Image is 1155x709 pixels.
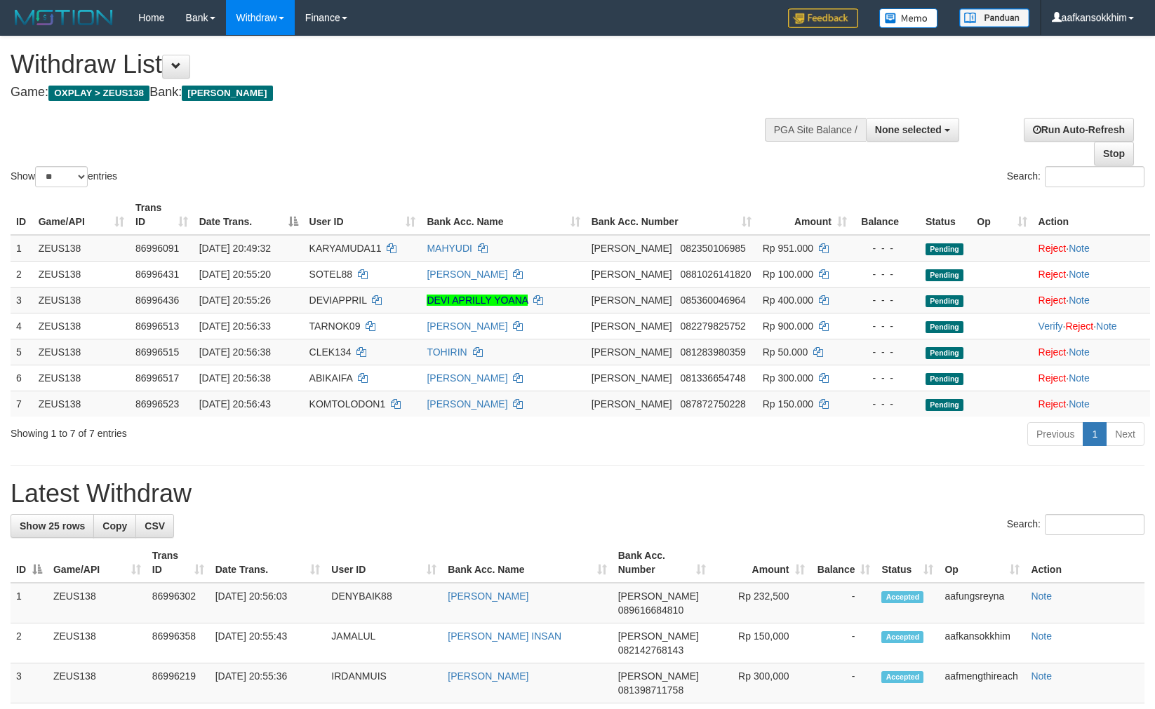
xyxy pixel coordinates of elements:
[199,243,271,254] span: [DATE] 20:49:32
[858,345,914,359] div: - - -
[810,623,876,663] td: -
[1069,269,1090,280] a: Note
[959,8,1029,27] img: panduan.png
[858,267,914,281] div: - - -
[926,295,963,307] span: Pending
[427,320,507,332] a: [PERSON_NAME]
[448,590,528,602] a: [PERSON_NAME]
[1069,243,1090,254] a: Note
[48,86,149,101] span: OXPLAY > ZEUS138
[11,480,1144,508] h1: Latest Withdraw
[763,295,813,306] span: Rp 400.000
[763,346,808,358] span: Rp 50.000
[11,7,117,28] img: MOTION_logo.png
[920,195,971,235] th: Status
[853,195,920,235] th: Balance
[309,295,367,306] span: DEVIAPPRIL
[618,605,683,616] span: Copy 089616684810 to clipboard
[810,663,876,703] td: -
[309,346,352,358] span: CLEK134
[680,269,751,280] span: Copy 0881026141820 to clipboard
[680,295,745,306] span: Copy 085360046964 to clipboard
[1031,630,1052,642] a: Note
[1106,422,1144,446] a: Next
[194,195,304,235] th: Date Trans.: activate to sort column descending
[304,195,422,235] th: User ID: activate to sort column ascending
[135,243,179,254] span: 86996091
[326,663,442,703] td: IRDANMUIS
[1033,313,1150,339] td: · ·
[763,372,813,384] span: Rp 300.000
[11,623,48,663] td: 2
[1039,346,1067,358] a: Reject
[810,543,876,583] th: Balance: activate to sort column ascending
[592,346,672,358] span: [PERSON_NAME]
[1069,346,1090,358] a: Note
[680,320,745,332] span: Copy 082279825752 to clipboard
[1033,391,1150,417] td: ·
[618,684,683,696] span: Copy 081398711758 to clipboard
[135,398,179,410] span: 86996523
[210,663,326,703] td: [DATE] 20:55:36
[939,583,1025,623] td: aafungsreyna
[147,623,210,663] td: 86996358
[858,241,914,255] div: - - -
[309,243,382,254] span: KARYAMUDA11
[199,346,271,358] span: [DATE] 20:56:38
[926,399,963,411] span: Pending
[712,623,810,663] td: Rp 150,000
[939,663,1025,703] td: aafmengthireach
[926,321,963,333] span: Pending
[810,583,876,623] td: -
[309,372,352,384] span: ABIKAIFA
[20,520,85,532] span: Show 25 rows
[421,195,585,235] th: Bank Acc. Name: activate to sort column ascending
[1096,320,1117,332] a: Note
[130,195,194,235] th: Trans ID: activate to sort column ascending
[879,8,938,28] img: Button%20Memo.svg
[11,514,94,538] a: Show 25 rows
[926,243,963,255] span: Pending
[326,583,442,623] td: DENYBAIK88
[48,623,147,663] td: ZEUS138
[33,261,130,287] td: ZEUS138
[11,166,117,187] label: Show entries
[971,195,1032,235] th: Op: activate to sort column ascending
[788,8,858,28] img: Feedback.jpg
[618,644,683,656] span: Copy 082142768143 to clipboard
[1007,514,1144,535] label: Search:
[135,320,179,332] span: 86996513
[102,520,127,532] span: Copy
[926,269,963,281] span: Pending
[199,372,271,384] span: [DATE] 20:56:38
[1031,670,1052,682] a: Note
[1031,590,1052,602] a: Note
[11,86,756,100] h4: Game: Bank:
[147,543,210,583] th: Trans ID: activate to sort column ascending
[11,235,33,262] td: 1
[11,391,33,417] td: 7
[875,124,942,135] span: None selected
[592,295,672,306] span: [PERSON_NAME]
[939,543,1025,583] th: Op: activate to sort column ascending
[35,166,88,187] select: Showentries
[881,591,923,603] span: Accepted
[210,623,326,663] td: [DATE] 20:55:43
[1039,372,1067,384] a: Reject
[586,195,757,235] th: Bank Acc. Number: activate to sort column ascending
[33,287,130,313] td: ZEUS138
[48,583,147,623] td: ZEUS138
[858,397,914,411] div: - - -
[858,319,914,333] div: - - -
[881,671,923,683] span: Accepted
[680,243,745,254] span: Copy 082350106985 to clipboard
[309,398,386,410] span: KOMTOLODON1
[712,663,810,703] td: Rp 300,000
[33,365,130,391] td: ZEUS138
[309,320,361,332] span: TARNOK09
[427,372,507,384] a: [PERSON_NAME]
[926,347,963,359] span: Pending
[147,583,210,623] td: 86996302
[1039,243,1067,254] a: Reject
[866,118,959,142] button: None selected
